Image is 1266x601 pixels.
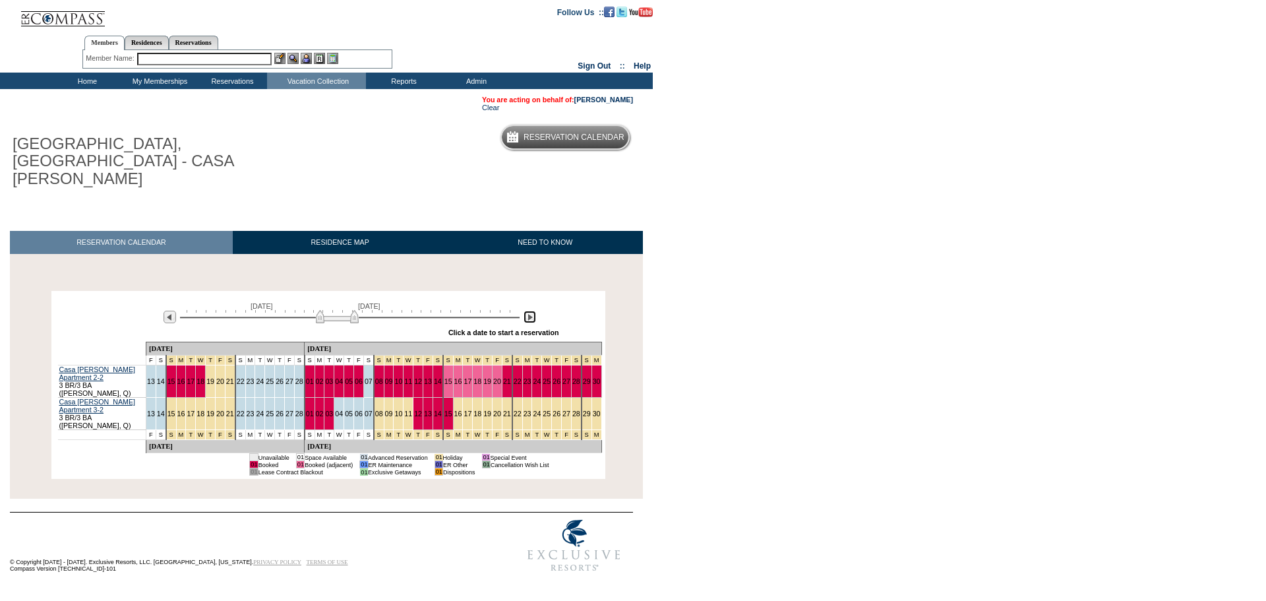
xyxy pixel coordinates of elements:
td: Admin [438,73,511,89]
td: President's Week 2026 [166,430,176,440]
td: Spring Break Wk 1 2026 [404,430,413,440]
td: T [255,430,265,440]
a: 24 [533,377,541,385]
td: S [305,430,315,440]
img: View [287,53,299,64]
a: 25 [543,410,551,418]
td: 01 [482,461,490,468]
td: [DATE] [305,440,601,453]
a: 26 [276,410,284,418]
td: S [305,356,315,365]
a: 24 [256,410,264,418]
td: Space Available [305,454,353,461]
td: Spring Break Wk 1 2026 [394,430,404,440]
td: M [245,430,255,440]
td: T [324,430,334,440]
a: 15 [167,377,175,385]
a: 13 [147,377,155,385]
td: F [354,430,364,440]
td: Spring Break Wk 3 2026 [562,430,572,440]
td: Lease Contract Blackout [258,468,353,476]
td: 3 BR/3 BA ([PERSON_NAME], Q) [58,398,146,430]
a: 09 [385,377,393,385]
a: 23 [247,377,255,385]
td: Spring Break Wk 3 2026 [512,430,522,440]
a: 07 [365,410,373,418]
a: 18 [196,377,204,385]
td: T [275,430,285,440]
td: 01 [250,454,258,461]
td: 01 [360,454,368,461]
a: 30 [593,377,601,385]
td: Spring Break Wk 2 2026 [502,356,512,365]
a: 05 [345,410,353,418]
td: Spring Break Wk 4 2026 [591,430,601,440]
a: 28 [295,377,303,385]
a: [PERSON_NAME] [574,96,633,104]
td: Follow Us :: [557,7,604,17]
a: 04 [335,377,343,385]
a: 17 [464,410,471,418]
td: M [315,356,324,365]
a: 17 [187,377,195,385]
td: 01 [435,468,442,476]
td: 01 [296,461,304,468]
a: TERMS OF USE [307,559,348,565]
a: 07 [365,377,373,385]
td: Spring Break Wk 2 2026 [473,430,483,440]
a: 30 [593,410,601,418]
a: 26 [276,377,284,385]
td: Spring Break Wk 1 2026 [384,356,394,365]
td: S [156,356,166,365]
a: 27 [562,377,570,385]
td: F [146,430,156,440]
td: T [275,356,285,365]
span: [DATE] [251,302,273,310]
a: 08 [375,377,383,385]
td: Dispositions [443,468,475,476]
td: Spring Break Wk 3 2026 [571,430,581,440]
img: Next [524,311,536,323]
img: b_calculator.gif [327,53,338,64]
a: 27 [562,410,570,418]
a: 01 [306,377,314,385]
td: S [363,430,373,440]
td: Spring Break Wk 3 2026 [552,430,562,440]
a: 25 [266,410,274,418]
td: Spring Break Wk 1 2026 [404,356,413,365]
td: Holiday [443,454,475,461]
td: S [363,356,373,365]
a: 22 [237,410,245,418]
td: [DATE] [146,342,304,356]
a: PRIVACY POLICY [253,559,301,565]
img: Follow us on Twitter [617,7,627,17]
td: President's Week 2026 [206,356,216,365]
td: Spring Break Wk 2 2026 [443,430,453,440]
td: Cancellation Wish List [490,461,549,468]
a: 11 [404,377,412,385]
a: 22 [237,377,245,385]
a: 21 [503,410,511,418]
td: Spring Break Wk 3 2026 [552,356,562,365]
td: Exclusive Getaways [368,468,428,476]
a: Subscribe to our YouTube Channel [629,7,653,15]
td: 3 BR/3 BA ([PERSON_NAME], Q) [58,365,146,398]
span: [DATE] [358,302,380,310]
a: 23 [524,377,531,385]
a: 10 [394,377,402,385]
a: 22 [514,377,522,385]
td: 01 [482,454,490,461]
td: Spring Break Wk 1 2026 [374,356,384,365]
td: S [235,430,245,440]
a: 29 [583,410,591,418]
td: W [265,430,275,440]
td: Spring Break Wk 4 2026 [591,356,601,365]
a: 27 [286,410,293,418]
a: 14 [434,377,442,385]
td: Spring Break Wk 1 2026 [433,430,442,440]
a: 11 [404,410,412,418]
td: Spring Break Wk 4 2026 [582,356,591,365]
a: 21 [226,377,234,385]
td: Spring Break Wk 3 2026 [522,430,532,440]
a: 12 [414,410,422,418]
